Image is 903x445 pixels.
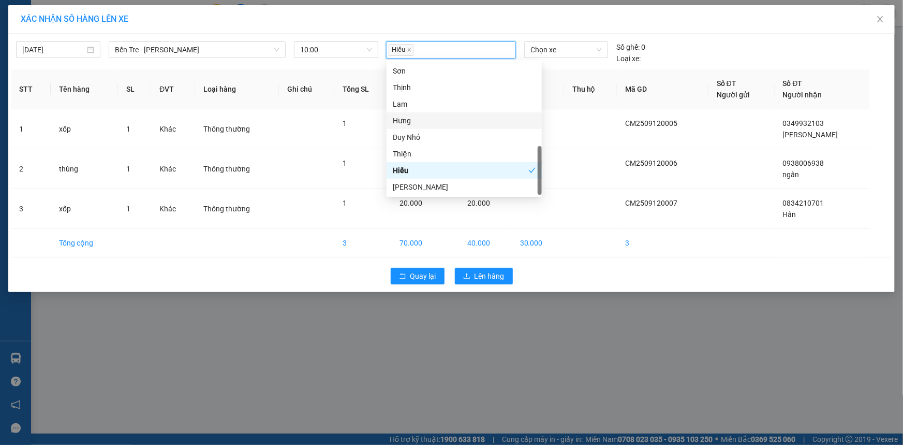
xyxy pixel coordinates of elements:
[51,109,118,149] td: xốp
[334,229,391,257] td: 3
[279,69,334,109] th: Ghi chú
[22,44,85,55] input: 12/09/2025
[126,165,130,173] span: 1
[399,272,406,281] span: rollback
[468,199,491,207] span: 20.000
[115,42,279,58] span: Bến Tre - Hồ Chí Minh
[51,189,118,229] td: xốp
[616,41,640,53] span: Số ghế:
[151,69,195,109] th: ĐVT
[393,115,536,126] div: Hưng
[616,53,641,64] span: Loại xe:
[393,181,536,193] div: [PERSON_NAME]
[195,109,279,149] td: Thông thường
[717,91,750,99] span: Người gửi
[407,47,412,52] span: close
[783,159,824,167] span: 0938006938
[460,229,512,257] td: 40.000
[334,69,391,109] th: Tổng SL
[625,119,677,127] span: CM2509120005
[866,5,895,34] button: Close
[393,98,536,110] div: Lam
[151,109,195,149] td: Khác
[11,109,51,149] td: 1
[151,149,195,189] td: Khác
[717,79,736,88] span: Số ĐT
[343,159,347,167] span: 1
[783,210,796,219] span: Hân
[391,268,445,284] button: rollbackQuay lại
[617,69,708,109] th: Mã GD
[463,272,470,281] span: upload
[11,149,51,189] td: 2
[512,229,564,257] td: 30.000
[126,205,130,213] span: 1
[389,44,413,56] span: Hiếu
[21,14,128,24] span: XÁC NHẬN SỐ HÀNG LÊN XE
[783,91,822,99] span: Người nhận
[393,148,536,160] div: Thiện
[387,63,542,79] div: Sơn
[783,199,824,207] span: 0834210701
[151,189,195,229] td: Khác
[387,179,542,195] div: Duy Huỳnh
[195,189,279,229] td: Thông thường
[51,229,118,257] td: Tổng cộng
[387,162,542,179] div: Hiếu
[399,199,422,207] span: 20.000
[387,146,542,162] div: Thiện
[783,131,838,139] span: [PERSON_NAME]
[126,125,130,133] span: 1
[195,69,279,109] th: Loại hàng
[530,42,602,58] span: Chọn xe
[51,69,118,109] th: Tên hàng
[783,119,824,127] span: 0349932103
[410,270,436,282] span: Quay lại
[118,69,151,109] th: SL
[783,79,803,88] span: Số ĐT
[387,96,542,112] div: Lam
[300,42,372,58] span: 10:00
[387,112,542,129] div: Hưng
[387,79,542,96] div: Thịnh
[455,268,513,284] button: uploadLên hàng
[343,199,347,207] span: 1
[393,65,536,77] div: Sơn
[625,199,677,207] span: CM2509120007
[11,69,51,109] th: STT
[617,229,708,257] td: 3
[391,229,460,257] td: 70.000
[393,82,536,93] div: Thịnh
[564,69,617,109] th: Thu hộ
[625,159,677,167] span: CM2509120006
[274,47,280,53] span: down
[616,41,645,53] div: 0
[393,165,528,176] div: Hiếu
[528,167,536,174] span: check
[195,149,279,189] td: Thông thường
[51,149,118,189] td: thùng
[876,15,884,23] span: close
[475,270,505,282] span: Lên hàng
[393,132,536,143] div: Duy Nhỏ
[783,170,800,179] span: ngân
[387,129,542,146] div: Duy Nhỏ
[343,119,347,127] span: 1
[11,189,51,229] td: 3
